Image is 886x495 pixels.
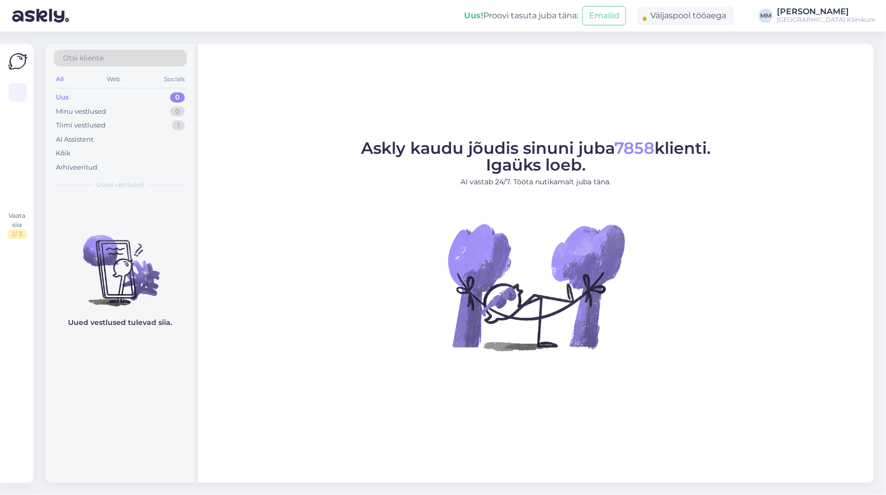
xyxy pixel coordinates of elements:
span: Askly kaudu jõudis sinuni juba klienti. Igaüks loeb. [361,138,711,175]
div: 0 [170,107,185,117]
button: Emailid [582,6,626,25]
div: Vaata siia [8,211,26,239]
div: Tiimi vestlused [56,120,106,130]
div: Socials [162,73,187,86]
b: Uus! [464,11,483,20]
p: Uued vestlused tulevad siia. [69,317,173,328]
span: 7858 [614,138,654,158]
div: Väljaspool tööaega [638,7,734,25]
div: [PERSON_NAME] [777,8,876,16]
span: Otsi kliente [63,53,104,63]
img: No chats [46,217,195,308]
div: Uus [56,92,69,103]
a: [PERSON_NAME][GEOGRAPHIC_DATA] Kliinikum [777,8,880,24]
div: AI Assistent [56,135,93,145]
div: Minu vestlused [56,107,106,117]
img: No Chat active [445,195,628,378]
span: Uued vestlused [97,180,144,189]
div: All [54,73,65,86]
div: Arhiveeritud [56,162,97,173]
div: 2 / 3 [8,229,26,239]
div: 0 [170,92,185,103]
div: [GEOGRAPHIC_DATA] Kliinikum [777,16,876,24]
div: Proovi tasuta juba täna: [464,10,578,22]
img: Askly Logo [8,52,27,71]
div: Web [105,73,123,86]
div: Kõik [56,148,71,158]
p: AI vastab 24/7. Tööta nutikamalt juba täna. [361,177,711,187]
div: MM [759,9,773,23]
div: 1 [172,120,185,130]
